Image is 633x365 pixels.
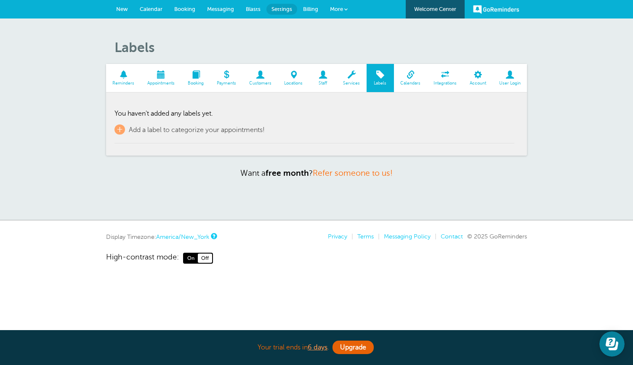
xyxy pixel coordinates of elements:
a: Locations [278,64,309,92]
span: Blasts [246,6,261,12]
span: More [330,6,343,12]
h1: Labels [114,40,527,56]
span: On [184,254,198,263]
span: Settings [271,6,292,12]
span: Payments [214,81,238,86]
span: New [116,6,128,12]
a: This is the timezone being used to display dates and times to you on this device. Click the timez... [211,233,216,239]
a: Customers [242,64,278,92]
p: You haven't added any labels yet. [114,110,514,118]
span: Off [198,254,212,263]
span: Appointments [145,81,177,86]
span: Calendars [398,81,423,86]
span: High-contrast mode: [106,253,179,264]
a: High-contrast mode: On Off [106,253,527,264]
span: User Login [497,81,523,86]
span: Booking [186,81,206,86]
span: Booking [174,6,195,12]
a: Refer someone to us! [313,169,393,177]
li: | [431,233,436,240]
a: Staff [309,64,337,92]
li: | [374,233,380,240]
strong: free month [266,169,309,177]
a: Integrations [427,64,463,92]
span: Staff [314,81,332,86]
a: + Add a label to categorize your appointments! [114,124,265,135]
a: Settings [266,4,297,15]
a: Contact [441,233,463,240]
span: Labels [371,81,390,86]
iframe: Resource center [599,331,625,357]
p: Want a ? [106,168,527,178]
a: Payments [210,64,242,92]
div: Your trial ends in . [106,339,527,357]
a: Reminders [106,64,141,92]
span: © 2025 GoReminders [467,233,527,240]
a: Appointments [141,64,181,92]
a: User Login [492,64,527,92]
a: Booking [181,64,210,92]
li: | [347,233,353,240]
span: Billing [303,6,318,12]
span: Locations [282,81,305,86]
span: Add a label to categorize your appointments! [129,126,265,134]
span: Integrations [431,81,459,86]
a: America/New_York [156,233,209,240]
span: + [114,124,125,135]
div: Display Timezone: [106,233,216,241]
a: 6 days [308,344,327,351]
span: Customers [247,81,274,86]
span: Reminders [110,81,137,86]
a: Privacy [328,233,347,240]
span: Calendar [140,6,162,12]
a: Upgrade [332,341,374,354]
span: Account [467,81,488,86]
a: Calendars [394,64,427,92]
a: Messaging Policy [384,233,431,240]
a: Account [463,64,492,92]
span: Services [341,81,362,86]
span: Messaging [207,6,234,12]
a: Services [337,64,367,92]
a: Terms [357,233,374,240]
